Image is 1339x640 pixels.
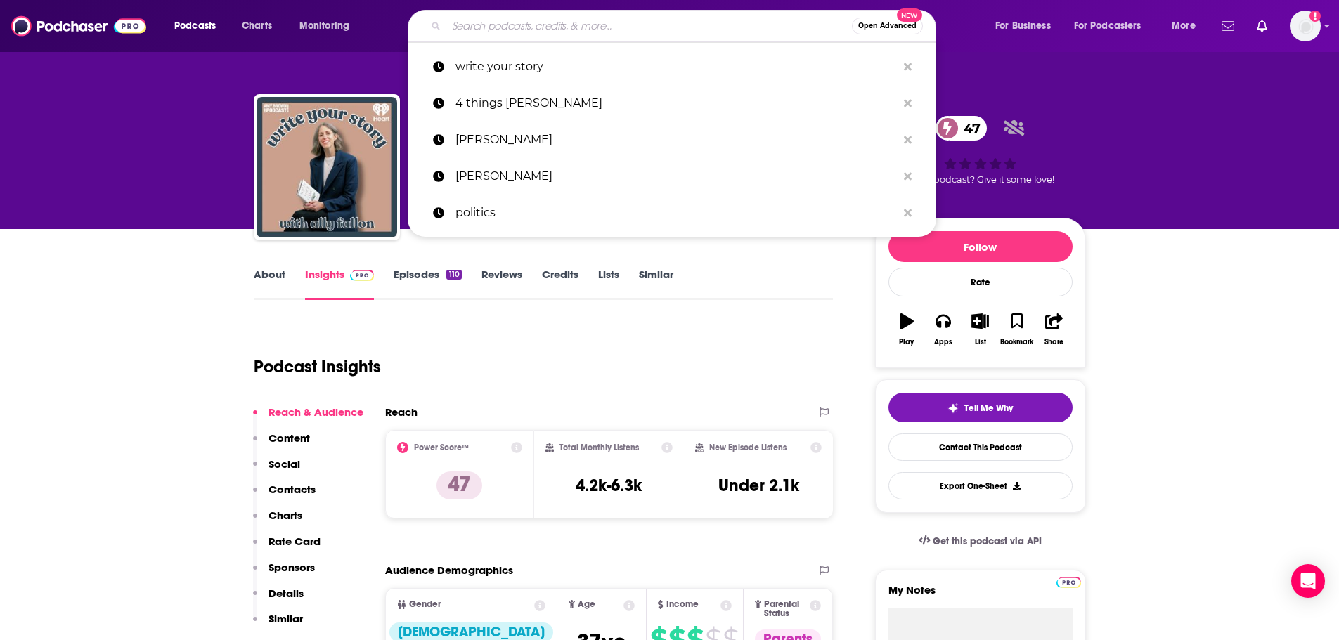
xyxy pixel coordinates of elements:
[409,600,441,609] span: Gender
[253,612,303,638] button: Similar
[253,535,321,561] button: Rate Card
[253,483,316,509] button: Contacts
[1000,338,1033,346] div: Bookmark
[305,268,375,300] a: InsightsPodchaser Pro
[764,600,808,618] span: Parental Status
[11,13,146,39] img: Podchaser - Follow, Share and Rate Podcasts
[858,22,917,30] span: Open Advanced
[269,587,304,600] p: Details
[350,270,375,281] img: Podchaser Pro
[1074,16,1141,36] span: For Podcasters
[985,15,1068,37] button: open menu
[257,97,397,237] img: Write Your Story with Ally Fallon
[269,405,363,419] p: Reach & Audience
[888,231,1073,262] button: Follow
[408,195,936,231] a: politics
[578,600,595,609] span: Age
[1251,14,1273,38] a: Show notifications dropdown
[269,431,310,445] p: Content
[269,509,302,522] p: Charts
[446,270,461,280] div: 110
[446,15,852,37] input: Search podcasts, credits, & more...
[962,304,998,355] button: List
[254,268,285,300] a: About
[436,471,482,499] p: 47
[1035,304,1072,355] button: Share
[455,48,897,85] p: write your story
[542,268,578,300] a: Credits
[718,475,799,496] h3: Under 2.1k
[174,16,216,36] span: Podcasts
[964,403,1013,414] span: Tell Me Why
[1216,14,1240,38] a: Show notifications dropdown
[897,8,922,22] span: New
[481,268,522,300] a: Reviews
[290,15,368,37] button: open menu
[666,600,699,609] span: Income
[888,472,1073,499] button: Export One-Sheet
[1056,577,1081,588] img: Podchaser Pro
[576,475,642,496] h3: 4.2k-6.3k
[995,16,1051,36] span: For Business
[455,158,897,195] p: bobby bones
[933,535,1042,547] span: Get this podcast via API
[925,304,962,355] button: Apps
[936,116,988,141] a: 47
[947,403,959,414] img: tell me why sparkle
[233,15,280,37] a: Charts
[385,563,513,577] h2: Audience Demographics
[253,431,310,457] button: Content
[269,483,316,496] p: Contacts
[875,107,1086,194] div: 47Good podcast? Give it some love!
[253,561,315,587] button: Sponsors
[1056,575,1081,588] a: Pro website
[455,122,897,158] p: amy brown
[1290,11,1321,41] button: Show profile menu
[1290,11,1321,41] img: User Profile
[254,356,381,377] h1: Podcast Insights
[242,16,272,36] span: Charts
[934,338,952,346] div: Apps
[907,524,1054,559] a: Get this podcast via API
[1162,15,1213,37] button: open menu
[164,15,234,37] button: open menu
[888,304,925,355] button: Play
[999,304,1035,355] button: Bookmark
[1172,16,1196,36] span: More
[1309,11,1321,22] svg: Add a profile image
[253,405,363,431] button: Reach & Audience
[394,268,461,300] a: Episodes110
[269,561,315,574] p: Sponsors
[253,509,302,535] button: Charts
[907,174,1054,185] span: Good podcast? Give it some love!
[269,612,303,625] p: Similar
[1290,11,1321,41] span: Logged in as agoldsmithwissman
[559,443,639,452] h2: Total Monthly Listens
[852,18,923,34] button: Open AdvancedNew
[269,535,321,548] p: Rate Card
[299,16,349,36] span: Monitoring
[888,393,1073,422] button: tell me why sparkleTell Me Why
[455,85,897,122] p: 4 things amy brown
[253,457,300,483] button: Social
[408,122,936,158] a: [PERSON_NAME]
[408,85,936,122] a: 4 things [PERSON_NAME]
[899,338,914,346] div: Play
[408,158,936,195] a: [PERSON_NAME]
[1044,338,1063,346] div: Share
[408,48,936,85] a: write your story
[269,457,300,471] p: Social
[253,587,304,613] button: Details
[639,268,673,300] a: Similar
[950,116,988,141] span: 47
[385,405,418,419] h2: Reach
[975,338,986,346] div: List
[1291,564,1325,598] div: Open Intercom Messenger
[414,443,469,452] h2: Power Score™
[455,195,897,231] p: politics
[888,268,1073,296] div: Rate
[598,268,619,300] a: Lists
[888,433,1073,461] a: Contact This Podcast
